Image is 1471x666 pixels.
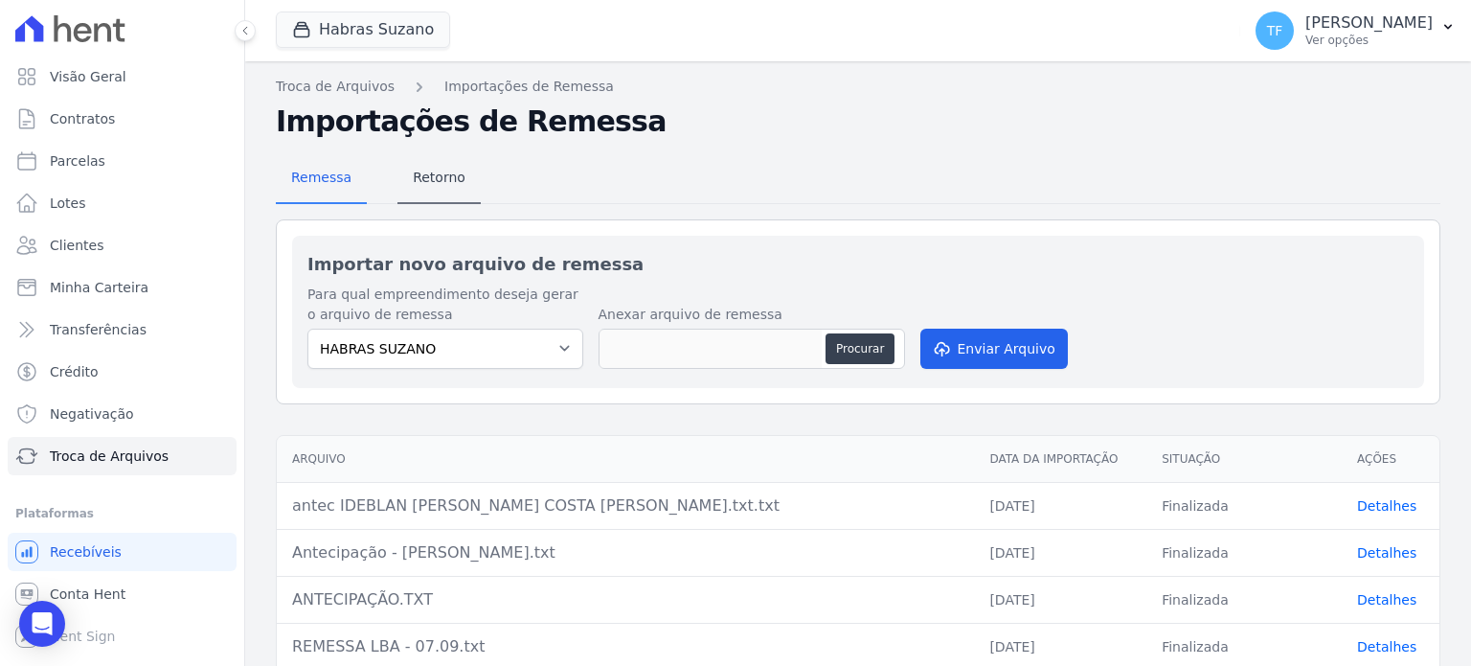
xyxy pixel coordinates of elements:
[1305,13,1433,33] p: [PERSON_NAME]
[50,109,115,128] span: Contratos
[401,158,477,196] span: Retorno
[276,77,395,97] a: Troca de Arquivos
[50,67,126,86] span: Visão Geral
[1357,545,1416,561] a: Detalhes
[8,100,237,138] a: Contratos
[307,251,1409,277] h2: Importar novo arquivo de remessa
[8,437,237,475] a: Troca de Arquivos
[599,305,905,325] label: Anexar arquivo de remessa
[15,502,229,525] div: Plataformas
[292,588,959,611] div: ANTECIPAÇÃO.TXT
[276,104,1440,139] h2: Importações de Remessa
[974,529,1146,576] td: [DATE]
[1342,436,1439,483] th: Ações
[1146,482,1342,529] td: Finalizada
[1267,24,1283,37] span: TF
[1146,436,1342,483] th: Situação
[974,436,1146,483] th: Data da Importação
[974,482,1146,529] td: [DATE]
[8,575,237,613] a: Conta Hent
[1146,576,1342,623] td: Finalizada
[50,194,86,213] span: Lotes
[8,184,237,222] a: Lotes
[1357,592,1416,608] a: Detalhes
[50,542,122,562] span: Recebíveis
[50,585,125,604] span: Conta Hent
[826,333,894,364] button: Procurar
[920,329,1068,369] button: Enviar Arquivo
[8,533,237,571] a: Recebíveis
[1240,4,1471,57] button: TF [PERSON_NAME] Ver opções
[276,11,450,48] button: Habras Suzano
[1357,498,1416,514] a: Detalhes
[50,362,99,381] span: Crédito
[8,226,237,264] a: Clientes
[8,310,237,349] a: Transferências
[8,57,237,96] a: Visão Geral
[276,77,1440,97] nav: Breadcrumb
[8,142,237,180] a: Parcelas
[50,320,147,339] span: Transferências
[50,236,103,255] span: Clientes
[50,278,148,297] span: Minha Carteira
[19,601,65,647] div: Open Intercom Messenger
[397,154,481,204] a: Retorno
[974,576,1146,623] td: [DATE]
[276,154,367,204] a: Remessa
[307,285,583,325] label: Para qual empreendimento deseja gerar o arquivo de remessa
[277,436,974,483] th: Arquivo
[292,494,959,517] div: antec IDEBLAN [PERSON_NAME] COSTA [PERSON_NAME].txt.txt
[8,268,237,307] a: Minha Carteira
[8,395,237,433] a: Negativação
[276,154,481,204] nav: Tab selector
[50,404,134,424] span: Negativação
[1357,639,1416,655] a: Detalhes
[292,635,959,658] div: REMESSA LBA - 07.09.txt
[444,77,614,97] a: Importações de Remessa
[8,353,237,391] a: Crédito
[50,447,169,466] span: Troca de Arquivos
[1305,33,1433,48] p: Ver opções
[292,541,959,564] div: Antecipação - [PERSON_NAME].txt
[1146,529,1342,576] td: Finalizada
[280,158,363,196] span: Remessa
[50,151,105,171] span: Parcelas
